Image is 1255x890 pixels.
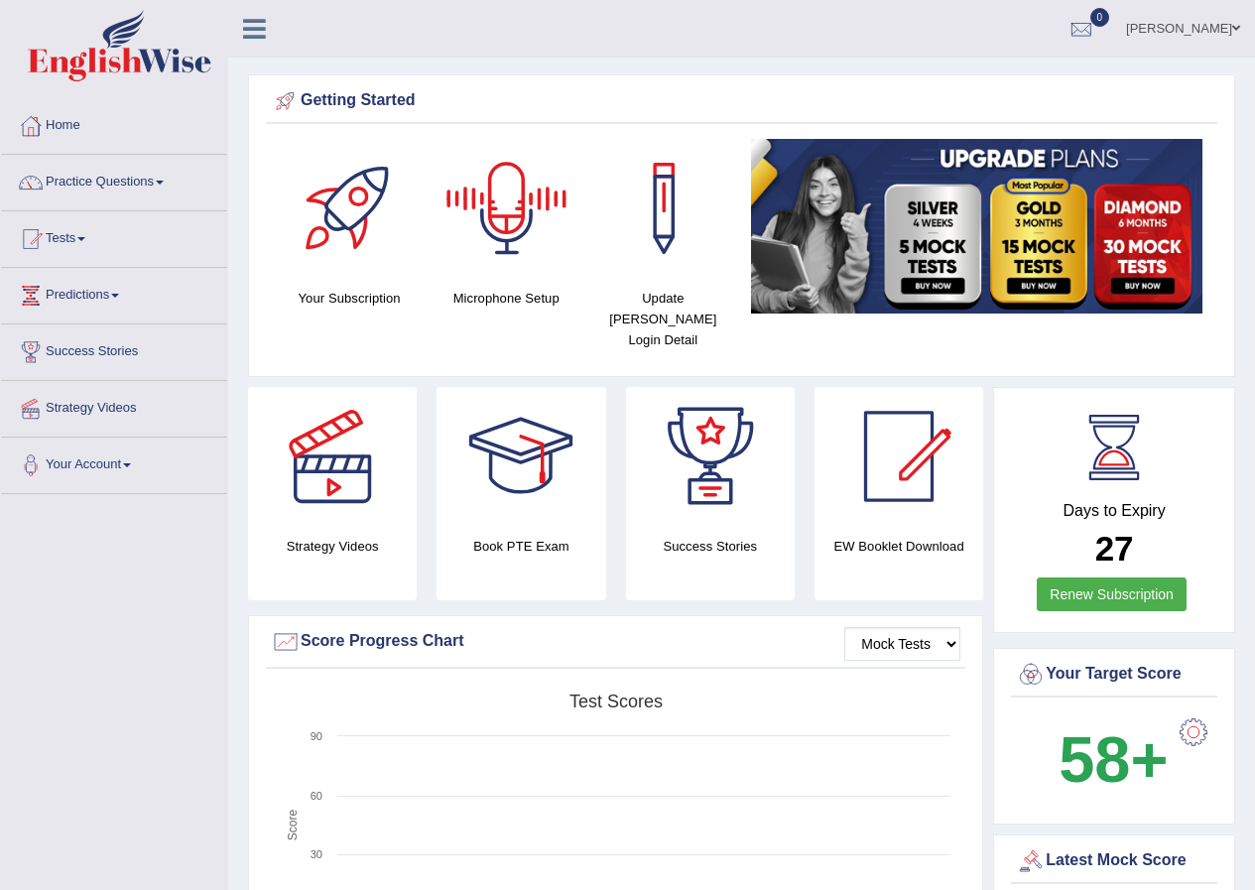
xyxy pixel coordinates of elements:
b: 27 [1095,529,1134,568]
tspan: Test scores [569,692,663,711]
a: Practice Questions [1,155,227,204]
tspan: Score [286,810,300,841]
img: small5.jpg [751,139,1202,314]
h4: Your Subscription [281,288,418,309]
text: 90 [311,730,322,742]
a: Predictions [1,268,227,318]
h4: Success Stories [626,536,795,557]
h4: Book PTE Exam [437,536,605,557]
div: Latest Mock Score [1016,846,1212,876]
h4: Days to Expiry [1016,502,1212,520]
text: 60 [311,790,322,802]
h4: EW Booklet Download [815,536,983,557]
text: 30 [311,848,322,860]
a: Strategy Videos [1,381,227,431]
b: 58+ [1059,723,1168,796]
a: Success Stories [1,324,227,374]
h4: Microphone Setup [438,288,574,309]
div: Getting Started [271,86,1212,116]
div: Your Target Score [1016,660,1212,690]
h4: Update [PERSON_NAME] Login Detail [594,288,731,350]
a: Tests [1,211,227,261]
a: Renew Subscription [1037,577,1187,611]
span: 0 [1090,8,1110,27]
div: Score Progress Chart [271,627,960,657]
h4: Strategy Videos [248,536,417,557]
a: Your Account [1,438,227,487]
a: Home [1,98,227,148]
